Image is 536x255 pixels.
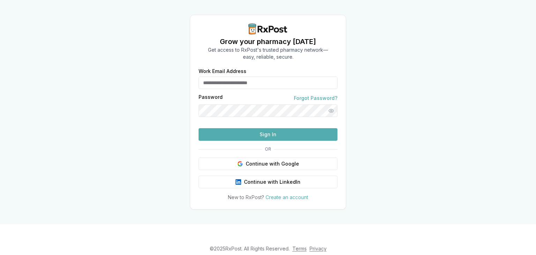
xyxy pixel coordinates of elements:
[208,37,328,46] h1: Grow your pharmacy [DATE]
[199,69,337,74] label: Work Email Address
[237,161,243,167] img: Google
[199,128,337,141] button: Sign In
[266,194,308,200] a: Create an account
[246,23,290,35] img: RxPost Logo
[292,246,307,252] a: Terms
[199,176,337,188] button: Continue with LinkedIn
[199,158,337,170] button: Continue with Google
[228,194,264,200] span: New to RxPost?
[199,95,223,102] label: Password
[262,146,274,152] span: OR
[310,246,327,252] a: Privacy
[208,46,328,60] p: Get access to RxPost's trusted pharmacy network— easy, reliable, secure.
[325,104,337,117] button: Show password
[294,95,337,102] a: Forgot Password?
[236,179,241,185] img: LinkedIn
